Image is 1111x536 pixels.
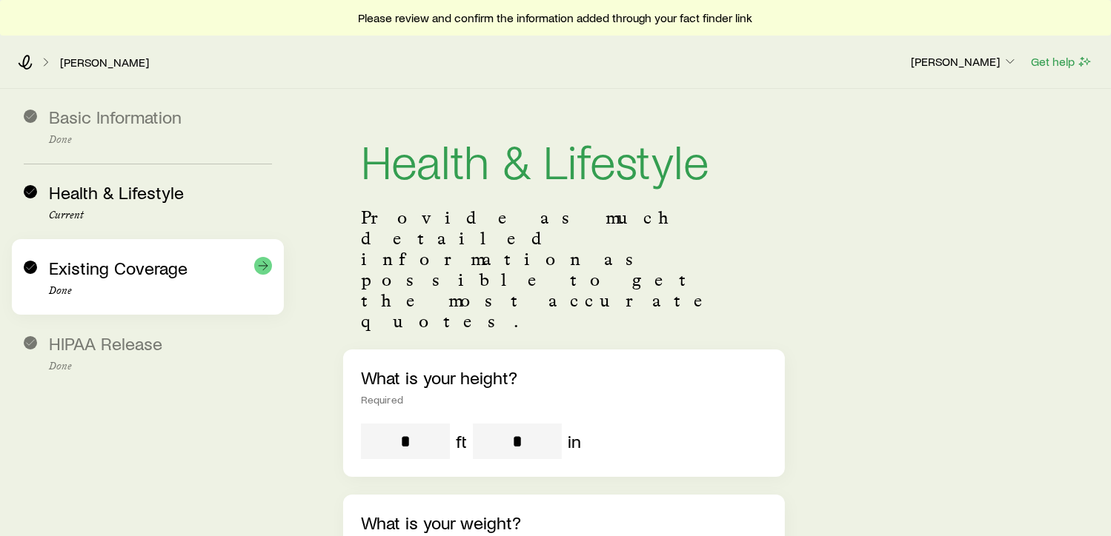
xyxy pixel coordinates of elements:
p: What is your height? [361,367,767,388]
p: Done [49,134,272,146]
span: HIPAA Release [49,332,162,354]
span: Existing Coverage [49,257,188,278]
p: What is your weight? [361,512,767,533]
div: ft [456,431,467,452]
button: [PERSON_NAME] [910,53,1018,71]
button: Get help [1030,53,1093,70]
p: Provide as much detailed information as possible to get the most accurate quotes. [361,207,767,332]
a: [PERSON_NAME] [59,56,150,70]
div: Required [361,394,767,406]
p: Done [49,361,272,372]
h1: Health & Lifestyle [361,136,767,184]
p: [PERSON_NAME] [911,54,1018,69]
p: Current [49,210,272,221]
div: in [568,431,581,452]
span: Basic Information [49,106,182,127]
span: Health & Lifestyle [49,181,184,203]
span: Please review and confirm the information added through your fact finder link [359,10,753,25]
p: Done [49,285,272,297]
